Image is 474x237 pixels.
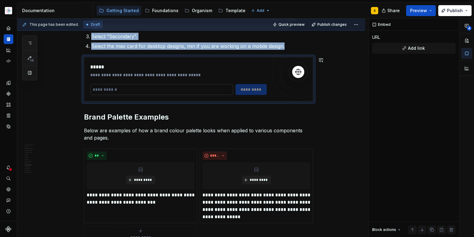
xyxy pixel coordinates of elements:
[372,227,396,232] div: Block actions
[372,43,456,54] button: Add link
[152,8,179,14] div: Foundations
[4,34,13,44] a: Documentation
[374,8,376,13] div: S
[91,22,100,27] span: Draft
[4,111,13,120] a: Storybook stories
[4,23,13,33] a: Home
[4,122,13,131] a: Data sources
[182,6,215,15] a: Organism
[4,78,13,88] a: Design tokens
[4,89,13,99] a: Components
[4,174,13,183] button: Search ⌘K
[257,8,264,13] span: Add
[4,163,13,172] button: Notifications
[447,8,463,14] span: Publish
[225,8,245,14] div: Template
[4,56,13,66] a: Code automation
[372,34,380,40] div: URL
[84,112,313,122] h2: Brand Palette Examples
[4,185,13,194] a: Settings
[410,8,427,14] span: Preview
[279,22,305,27] span: Quick preview
[29,58,35,63] span: 14
[372,225,402,234] div: Block actions
[5,7,12,14] img: b2369ad3-f38c-46c1-b2a2-f2452fdbdcd2.png
[4,100,13,110] a: Assets
[271,20,307,29] button: Quick preview
[91,42,313,50] p: Select the max card for desktop designs, min if you are working on a mobile design.
[142,6,181,15] a: Foundations
[192,8,212,14] div: Organism
[91,33,313,40] p: Select “Secondary”.
[249,6,272,15] button: Add
[310,20,349,29] button: Publish changes
[4,45,13,55] a: Analytics
[4,195,13,205] button: Contact support
[84,127,313,141] p: Below are examples of how a brand colour palette looks when applied to various components and pages.
[317,22,347,27] span: Publish changes
[379,5,404,16] button: Share
[5,226,12,232] svg: Supernova Logo
[97,5,248,17] div: Page tree
[467,26,472,31] span: 4
[22,8,90,14] div: Documentation
[408,45,425,51] span: Add link
[97,6,141,15] a: Getting Started
[438,5,472,16] button: Publish
[406,5,436,16] button: Preview
[387,8,400,14] span: Share
[216,6,248,15] a: Template
[106,8,139,14] div: Getting Started
[29,22,79,27] span: This page has been edited.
